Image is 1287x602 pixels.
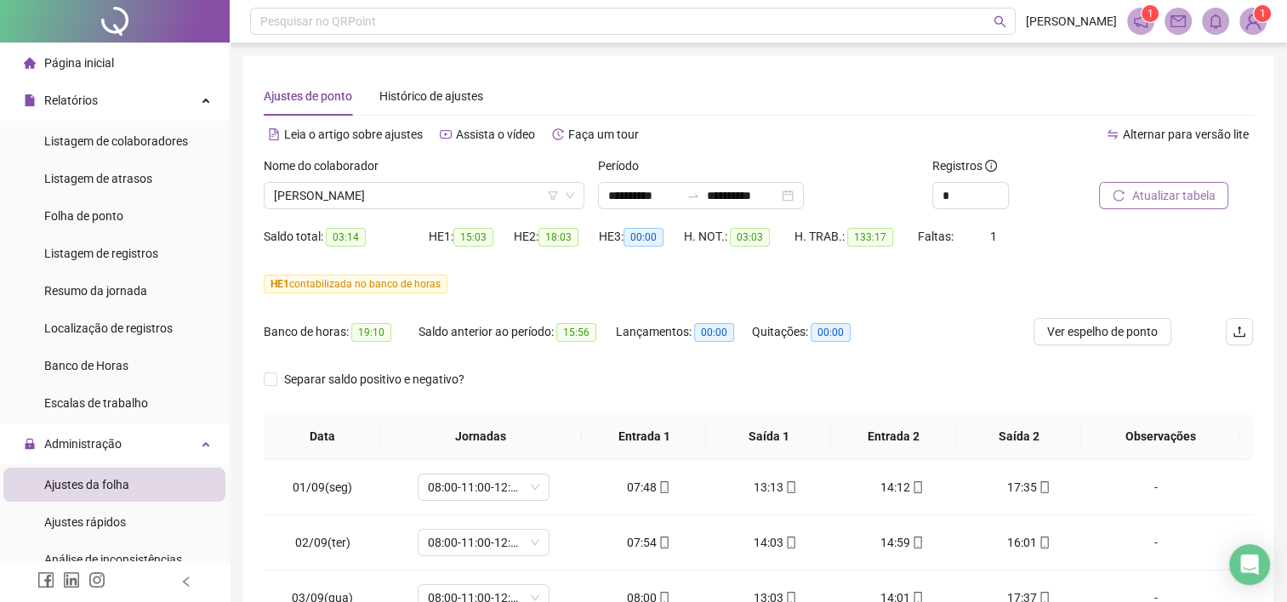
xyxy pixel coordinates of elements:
sup: 1 [1142,5,1159,22]
span: swap-right [686,189,700,202]
span: HE 1 [270,278,289,290]
div: 14:03 [726,533,825,552]
span: 01/09(seg) [293,480,352,494]
th: Saída 2 [956,413,1081,460]
th: Entrada 1 [582,413,707,460]
span: contabilizada no banco de horas [264,275,447,293]
span: Histórico de ajustes [379,89,483,103]
span: Leia o artigo sobre ajustes [284,128,423,141]
div: 07:48 [599,478,698,497]
span: Faça um tour [568,128,639,141]
span: Ajustes da folha [44,478,129,491]
span: 19:10 [351,323,391,342]
span: Atualizar tabela [1131,186,1215,205]
span: 1 [1147,8,1153,20]
span: mobile [1037,481,1051,493]
div: Banco de horas: [264,322,419,342]
span: file-text [268,128,280,140]
th: Data [264,413,380,460]
button: Ver espelho de ponto [1034,318,1171,345]
span: Administração [44,437,122,451]
span: Folha de ponto [44,209,123,223]
sup: Atualize o seu contato no menu Meus Dados [1254,5,1271,22]
span: Localização de registros [44,321,173,335]
span: filter [548,190,558,201]
span: Listagem de colaboradores [44,134,188,148]
span: [PERSON_NAME] [1026,12,1117,31]
span: 00:00 [624,228,663,247]
span: notification [1133,14,1148,29]
span: mail [1170,14,1186,29]
span: lock [24,438,36,450]
div: 14:12 [852,478,952,497]
span: Listagem de registros [44,247,158,260]
div: 07:54 [599,533,698,552]
span: 08:00-11:00-12:00-17:00 [428,530,539,555]
span: ALEX CHRYSTIAN MARTINS MORAIS [274,183,574,208]
div: Open Intercom Messenger [1229,544,1270,585]
div: 17:35 [979,478,1079,497]
span: to [686,189,700,202]
span: Relatórios [44,94,98,107]
img: 87554 [1240,9,1266,34]
th: Saída 1 [706,413,831,460]
span: Ajustes rápidos [44,515,126,529]
span: home [24,57,36,69]
span: 00:00 [811,323,851,342]
span: 1 [1260,8,1266,20]
label: Período [598,156,650,175]
span: Banco de Horas [44,359,128,372]
span: Página inicial [44,56,114,70]
span: 15:03 [453,228,493,247]
span: bell [1208,14,1223,29]
button: Atualizar tabela [1099,182,1228,209]
span: mobile [1037,537,1051,548]
span: 1 [990,230,997,243]
div: Saldo anterior ao período: [419,322,616,342]
span: history [552,128,564,140]
span: info-circle [985,160,997,172]
span: 133:17 [847,228,893,247]
div: 16:01 [979,533,1079,552]
span: 00:00 [694,323,734,342]
span: 02/09(ter) [295,536,350,549]
span: search [994,15,1006,28]
span: facebook [37,571,54,588]
span: Escalas de trabalho [44,396,148,410]
th: Entrada 2 [831,413,956,460]
div: HE 1: [429,227,514,247]
span: Separar saldo positivo e negativo? [277,370,471,389]
span: Listagem de atrasos [44,172,152,185]
span: swap [1107,128,1119,140]
span: Registros [932,156,997,175]
span: mobile [910,537,924,548]
span: reload [1113,190,1125,202]
span: Ver espelho de ponto [1047,322,1158,341]
div: H. TRAB.: [794,227,918,247]
span: 18:03 [538,228,578,247]
span: Resumo da jornada [44,284,147,298]
div: HE 3: [599,227,684,247]
th: Observações [1081,413,1240,460]
div: - [1106,478,1206,497]
span: instagram [88,571,105,588]
div: 14:59 [852,533,952,552]
th: Jornadas [380,413,582,460]
div: H. NOT.: [684,227,794,247]
span: mobile [657,481,670,493]
span: 03:03 [730,228,770,247]
span: youtube [440,128,452,140]
span: Alternar para versão lite [1123,128,1249,141]
div: HE 2: [514,227,599,247]
span: mobile [783,481,797,493]
span: mobile [783,537,797,548]
span: upload [1233,325,1246,338]
span: 15:56 [556,323,596,342]
span: mobile [910,481,924,493]
span: Faltas: [918,230,956,243]
span: Observações [1095,427,1227,446]
span: file [24,94,36,106]
span: Ajustes de ponto [264,89,352,103]
span: 03:14 [326,228,366,247]
span: left [180,576,192,588]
